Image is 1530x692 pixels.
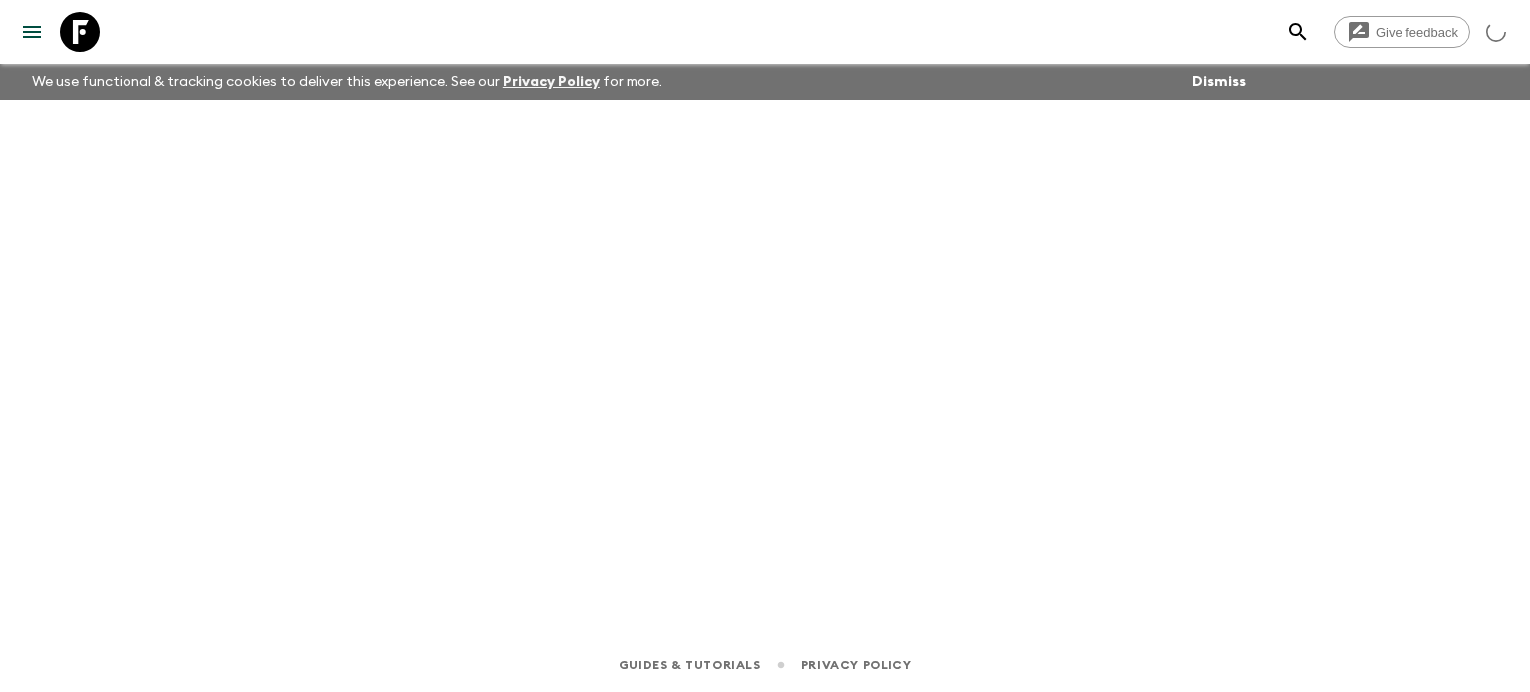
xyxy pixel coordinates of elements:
[1278,12,1318,52] button: search adventures
[1365,25,1469,40] span: Give feedback
[801,654,911,676] a: Privacy Policy
[619,654,761,676] a: Guides & Tutorials
[12,12,52,52] button: menu
[503,75,600,89] a: Privacy Policy
[1187,68,1251,96] button: Dismiss
[24,64,670,100] p: We use functional & tracking cookies to deliver this experience. See our for more.
[1334,16,1470,48] a: Give feedback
